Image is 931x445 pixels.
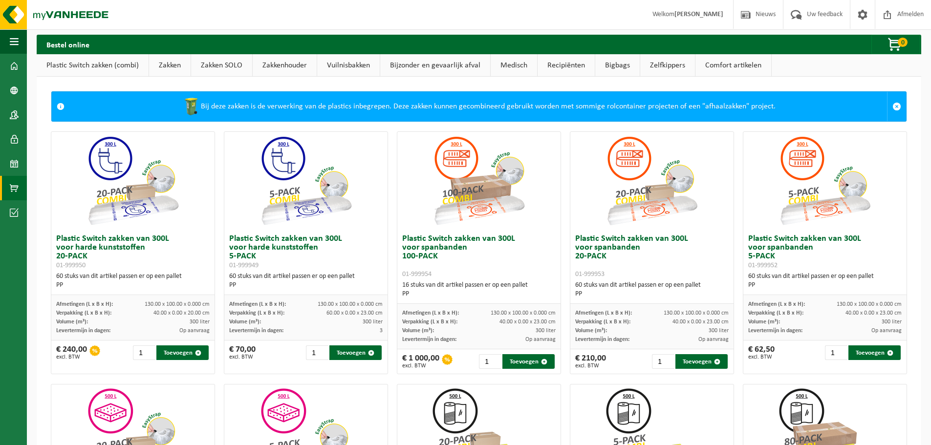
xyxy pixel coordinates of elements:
button: Toevoegen [329,345,382,360]
span: 300 liter [709,328,729,334]
div: PP [229,281,383,290]
img: 01-999950 [84,132,182,230]
h3: Plastic Switch zakken van 300L voor harde kunststoffen 20-PACK [56,234,210,270]
span: Verpakking (L x B x H): [229,310,284,316]
span: excl. BTW [229,354,256,360]
span: Verpakking (L x B x H): [56,310,111,316]
a: Bigbags [595,54,640,77]
h3: Plastic Switch zakken van 300L voor spanbanden 100-PACK [402,234,556,278]
span: Afmetingen (L x B x H): [402,310,459,316]
button: Toevoegen [502,354,555,369]
span: Afmetingen (L x B x H): [229,301,286,307]
input: 1 [306,345,328,360]
span: Levertermijn in dagen: [748,328,802,334]
span: Afmetingen (L x B x H): [748,301,805,307]
span: Levertermijn in dagen: [575,337,629,342]
span: Levertermijn in dagen: [56,328,110,334]
div: € 240,00 [56,345,87,360]
input: 1 [133,345,155,360]
span: 01-999952 [748,262,778,269]
span: 130.00 x 100.00 x 0.000 cm [664,310,729,316]
h3: Plastic Switch zakken van 300L voor spanbanden 5-PACK [748,234,902,270]
div: € 62,50 [748,345,775,360]
h3: Plastic Switch zakken van 300L voor spanbanden 20-PACK [575,234,729,278]
a: Zakken [149,54,191,77]
button: Toevoegen [848,345,901,360]
a: Plastic Switch zakken (combi) [37,54,149,77]
span: excl. BTW [402,363,439,369]
img: 01-999949 [257,132,355,230]
h3: Plastic Switch zakken van 300L voor harde kunststoffen 5-PACK [229,234,383,270]
a: Comfort artikelen [695,54,771,77]
span: 130.00 x 100.00 x 0.000 cm [491,310,556,316]
span: Volume (m³): [402,328,434,334]
span: 300 liter [882,319,902,325]
div: 16 stuks van dit artikel passen er op een pallet [402,281,556,298]
strong: [PERSON_NAME] [674,11,723,18]
span: 01-999954 [402,271,432,278]
div: 60 stuks van dit artikel passen er op een pallet [575,281,729,298]
div: Bij deze zakken is de verwerking van de plastics inbegrepen. Deze zakken kunnen gecombineerd gebr... [69,92,887,121]
span: Verpakking (L x B x H): [748,310,803,316]
img: WB-0240-HPE-GN-50.png [181,97,201,116]
span: 130.00 x 100.00 x 0.000 cm [145,301,210,307]
span: Op aanvraag [871,328,902,334]
div: 60 stuks van dit artikel passen er op een pallet [56,272,210,290]
input: 1 [479,354,501,369]
span: Volume (m³): [56,319,88,325]
input: 1 [825,345,847,360]
input: 1 [652,354,674,369]
span: Op aanvraag [179,328,210,334]
a: Zelfkippers [640,54,695,77]
div: € 210,00 [575,354,606,369]
span: Op aanvraag [698,337,729,342]
span: 300 liter [536,328,556,334]
img: 01-999954 [430,132,528,230]
span: 60.00 x 0.00 x 23.00 cm [326,310,383,316]
span: 40.00 x 0.00 x 20.00 cm [153,310,210,316]
span: Levertermijn in dagen: [229,328,283,334]
span: Afmetingen (L x B x H): [575,310,632,316]
div: PP [402,290,556,298]
span: Volume (m³): [575,328,607,334]
span: Levertermijn in dagen: [402,337,456,342]
span: 40.00 x 0.00 x 23.00 cm [845,310,902,316]
span: excl. BTW [575,363,606,369]
div: PP [575,290,729,298]
span: Verpakking (L x B x H): [575,319,630,325]
div: 60 stuks van dit artikel passen er op een pallet [229,272,383,290]
h2: Bestel online [37,35,99,54]
div: PP [748,281,902,290]
span: 01-999950 [56,262,86,269]
button: Toevoegen [156,345,209,360]
span: 300 liter [190,319,210,325]
div: 60 stuks van dit artikel passen er op een pallet [748,272,902,290]
span: 3 [380,328,383,334]
span: 40.00 x 0.00 x 23.00 cm [499,319,556,325]
span: Afmetingen (L x B x H): [56,301,113,307]
span: 0 [898,38,908,47]
a: Vuilnisbakken [317,54,380,77]
span: Op aanvraag [525,337,556,342]
a: Bijzonder en gevaarlijk afval [380,54,490,77]
span: Volume (m³): [748,319,780,325]
a: Sluit melding [887,92,906,121]
span: Verpakking (L x B x H): [402,319,457,325]
a: Medisch [491,54,537,77]
span: 300 liter [363,319,383,325]
span: 01-999949 [229,262,259,269]
button: 0 [871,35,920,54]
img: 01-999953 [603,132,701,230]
span: 01-999953 [575,271,605,278]
a: Zakkenhouder [253,54,317,77]
a: Zakken SOLO [191,54,252,77]
span: excl. BTW [748,354,775,360]
a: Recipiënten [538,54,595,77]
span: 130.00 x 100.00 x 0.000 cm [318,301,383,307]
div: PP [56,281,210,290]
button: Toevoegen [675,354,728,369]
div: € 1 000,00 [402,354,439,369]
div: € 70,00 [229,345,256,360]
img: 01-999952 [776,132,874,230]
span: Volume (m³): [229,319,261,325]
